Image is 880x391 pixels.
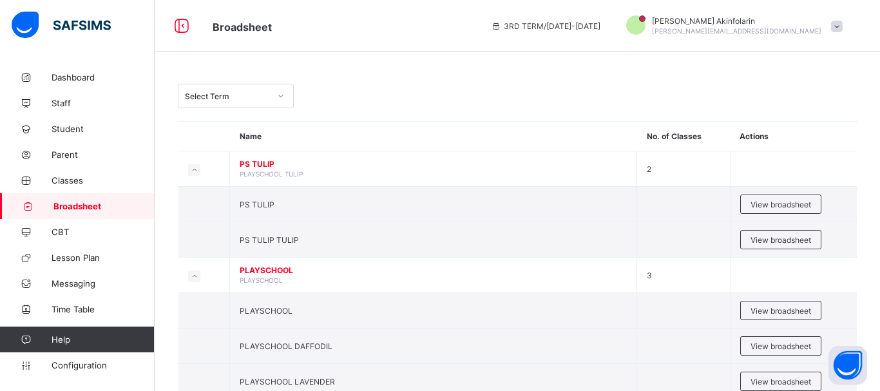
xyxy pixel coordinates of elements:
span: Messaging [52,278,155,289]
button: Open asap [828,346,867,385]
span: View broadsheet [751,235,811,245]
div: AbiodunAkinfolarin [613,15,849,37]
span: Classes [52,175,155,186]
span: PLAYSCHOOL DAFFODIL [240,341,332,351]
span: Parent [52,149,155,160]
span: Help [52,334,154,345]
span: Time Table [52,304,155,314]
a: View broadsheet [740,336,821,346]
span: CBT [52,227,155,237]
span: 2 [647,164,651,174]
span: Broadsheet [213,21,272,33]
span: Configuration [52,360,154,370]
span: Broadsheet [53,201,155,211]
span: session/term information [491,21,600,31]
a: View broadsheet [740,372,821,381]
span: View broadsheet [751,306,811,316]
span: View broadsheet [751,200,811,209]
span: PLAYSCHOOL [240,306,292,316]
span: PS TULIP [240,200,274,209]
th: No. of Classes [637,122,731,151]
span: Lesson Plan [52,253,155,263]
span: PS TULIP TULIP [240,235,299,245]
div: Select Term [185,91,270,101]
span: Dashboard [52,72,155,82]
span: Staff [52,98,155,108]
span: PLAYSCHOOL LAVENDER [240,377,335,386]
span: Student [52,124,155,134]
span: PLAYSCHOOL [240,265,627,275]
th: Actions [730,122,857,151]
span: PLAYSCHOOL TULIP [240,170,303,178]
span: [PERSON_NAME] Akinfolarin [652,16,821,26]
span: PLAYSCHOOL [240,276,283,284]
a: View broadsheet [740,195,821,204]
span: 3 [647,271,652,280]
span: View broadsheet [751,377,811,386]
img: safsims [12,12,111,39]
a: View broadsheet [740,230,821,240]
span: PS TULIP [240,159,627,169]
span: View broadsheet [751,341,811,351]
span: [PERSON_NAME][EMAIL_ADDRESS][DOMAIN_NAME] [652,27,821,35]
th: Name [230,122,637,151]
a: View broadsheet [740,301,821,310]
